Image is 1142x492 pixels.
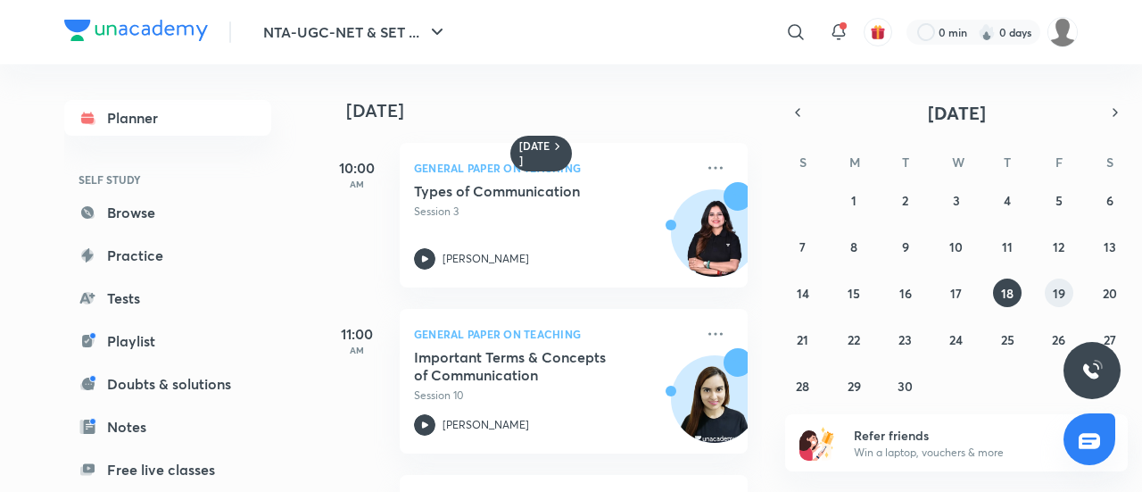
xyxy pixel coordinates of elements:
[1001,331,1014,348] abbr: September 25, 2025
[891,186,920,214] button: September 2, 2025
[848,331,860,348] abbr: September 22, 2025
[942,186,971,214] button: September 3, 2025
[789,371,817,400] button: September 28, 2025
[797,285,809,302] abbr: September 14, 2025
[899,285,912,302] abbr: September 16, 2025
[1055,192,1063,209] abbr: September 5, 2025
[414,157,694,179] p: General Paper on Teaching
[950,285,962,302] abbr: September 17, 2025
[840,325,868,354] button: September 22, 2025
[64,452,271,488] a: Free live classes
[854,426,1073,445] h6: Refer friends
[902,154,909,171] abbr: Tuesday
[414,388,694,404] p: Session 10
[321,179,393,189] p: AM
[840,232,868,261] button: September 8, 2025
[321,157,393,179] h5: 10:00
[891,232,920,261] button: September 9, 2025
[414,204,694,220] p: Session 3
[849,154,860,171] abbr: Monday
[949,238,963,255] abbr: September 10, 2025
[993,325,1022,354] button: September 25, 2025
[321,323,393,345] h5: 11:00
[840,279,868,307] button: September 15, 2025
[1045,186,1073,214] button: September 5, 2025
[942,279,971,307] button: September 17, 2025
[1052,331,1065,348] abbr: September 26, 2025
[898,331,912,348] abbr: September 23, 2025
[414,323,694,345] p: General Paper on Teaching
[64,366,271,402] a: Doubts & solutions
[942,232,971,261] button: September 10, 2025
[789,325,817,354] button: September 21, 2025
[64,409,271,445] a: Notes
[64,164,271,195] h6: SELF STUDY
[1081,360,1103,381] img: ttu
[1002,238,1013,255] abbr: September 11, 2025
[840,371,868,400] button: September 29, 2025
[942,325,971,354] button: September 24, 2025
[1096,325,1124,354] button: September 27, 2025
[64,323,271,359] a: Playlist
[870,24,886,40] img: avatar
[1096,232,1124,261] button: September 13, 2025
[1045,279,1073,307] button: September 19, 2025
[993,186,1022,214] button: September 4, 2025
[891,325,920,354] button: September 23, 2025
[64,280,271,316] a: Tests
[1104,238,1116,255] abbr: September 13, 2025
[1103,285,1117,302] abbr: September 20, 2025
[64,100,271,136] a: Planner
[953,192,960,209] abbr: September 3, 2025
[789,279,817,307] button: September 14, 2025
[1001,285,1014,302] abbr: September 18, 2025
[949,331,963,348] abbr: September 24, 2025
[851,192,856,209] abbr: September 1, 2025
[840,186,868,214] button: September 1, 2025
[902,192,908,209] abbr: September 2, 2025
[848,378,861,395] abbr: September 29, 2025
[952,154,964,171] abbr: Wednesday
[891,279,920,307] button: September 16, 2025
[443,251,529,267] p: [PERSON_NAME]
[902,238,909,255] abbr: September 9, 2025
[796,378,809,395] abbr: September 28, 2025
[799,154,807,171] abbr: Sunday
[1104,331,1116,348] abbr: September 27, 2025
[1096,279,1124,307] button: September 20, 2025
[1004,154,1011,171] abbr: Thursday
[797,331,808,348] abbr: September 21, 2025
[810,100,1103,125] button: [DATE]
[672,199,757,285] img: Avatar
[519,139,550,168] h6: [DATE]
[993,279,1022,307] button: September 18, 2025
[928,101,986,125] span: [DATE]
[850,238,857,255] abbr: September 8, 2025
[1045,325,1073,354] button: September 26, 2025
[1045,232,1073,261] button: September 12, 2025
[891,371,920,400] button: September 30, 2025
[848,285,860,302] abbr: September 15, 2025
[1047,17,1078,47] img: Baani khurana
[1053,285,1065,302] abbr: September 19, 2025
[898,378,913,395] abbr: September 30, 2025
[978,23,996,41] img: streak
[321,345,393,355] p: AM
[64,238,271,273] a: Practice
[346,100,765,121] h4: [DATE]
[1106,192,1113,209] abbr: September 6, 2025
[414,182,636,200] h5: Types of Communication
[1096,186,1124,214] button: September 6, 2025
[64,195,271,230] a: Browse
[64,20,208,41] img: Company Logo
[864,18,892,46] button: avatar
[1004,192,1011,209] abbr: September 4, 2025
[854,445,1073,461] p: Win a laptop, vouchers & more
[64,20,208,46] a: Company Logo
[799,238,806,255] abbr: September 7, 2025
[672,365,757,451] img: Avatar
[799,425,835,461] img: referral
[1055,154,1063,171] abbr: Friday
[1106,154,1113,171] abbr: Saturday
[443,417,529,433] p: [PERSON_NAME]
